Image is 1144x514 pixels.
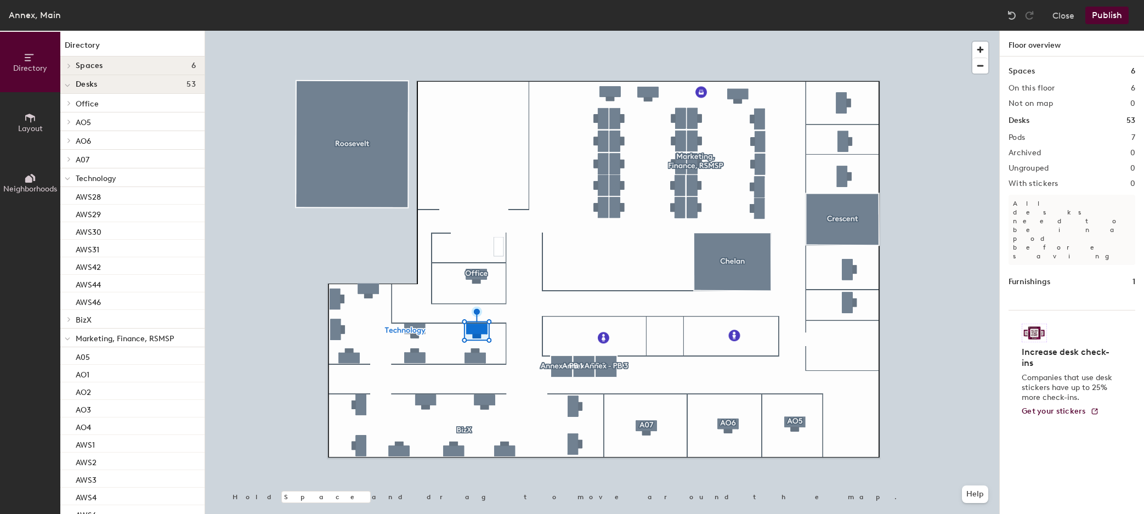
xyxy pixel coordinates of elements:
[76,367,89,380] p: AO1
[76,315,92,325] span: BizX
[1009,179,1058,188] h2: With stickers
[1130,179,1135,188] h2: 0
[1022,407,1099,416] a: Get your stickers
[1130,149,1135,157] h2: 0
[1009,84,1055,93] h2: On this floor
[1132,276,1135,288] h1: 1
[76,455,97,467] p: AWS2
[76,207,101,219] p: AWS29
[76,420,91,432] p: AO4
[1022,373,1115,403] p: Companies that use desk stickers have up to 25% more check-ins.
[76,137,91,146] span: AO6
[962,485,988,503] button: Help
[186,80,196,89] span: 53
[76,259,101,272] p: AWS42
[1022,324,1047,342] img: Sticker logo
[76,99,99,109] span: Office
[1009,195,1135,265] p: All desks need to be in a pod before saving
[3,184,57,194] span: Neighborhoods
[1009,164,1049,173] h2: Ungrouped
[1085,7,1129,24] button: Publish
[1009,99,1053,108] h2: Not on map
[1009,276,1050,288] h1: Furnishings
[76,490,97,502] p: AWS4
[76,118,91,127] span: AO5
[1131,65,1135,77] h1: 6
[1022,347,1115,369] h4: Increase desk check-ins
[1009,133,1025,142] h2: Pods
[76,402,91,415] p: AO3
[13,64,47,73] span: Directory
[76,155,89,165] span: A07
[9,8,61,22] div: Annex, Main
[76,189,101,202] p: AWS28
[76,61,103,70] span: Spaces
[1009,65,1035,77] h1: Spaces
[1131,133,1135,142] h2: 7
[76,385,91,397] p: AO2
[1000,31,1144,57] h1: Floor overview
[1006,10,1017,21] img: Undo
[76,295,101,307] p: AWS46
[1009,149,1041,157] h2: Archived
[76,437,95,450] p: AWS1
[76,174,116,183] span: Technology
[76,349,90,362] p: A05
[76,472,97,485] p: AWS3
[1130,164,1135,173] h2: 0
[191,61,196,70] span: 6
[76,334,174,343] span: Marketing, Finance, RSMSP
[76,277,101,290] p: AWS44
[1009,115,1029,127] h1: Desks
[76,224,101,237] p: AWS30
[76,242,99,255] p: AWS31
[18,124,43,133] span: Layout
[1024,10,1035,21] img: Redo
[1126,115,1135,127] h1: 53
[1130,99,1135,108] h2: 0
[1022,406,1086,416] span: Get your stickers
[1131,84,1135,93] h2: 6
[1052,7,1074,24] button: Close
[60,39,205,57] h1: Directory
[76,80,97,89] span: Desks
